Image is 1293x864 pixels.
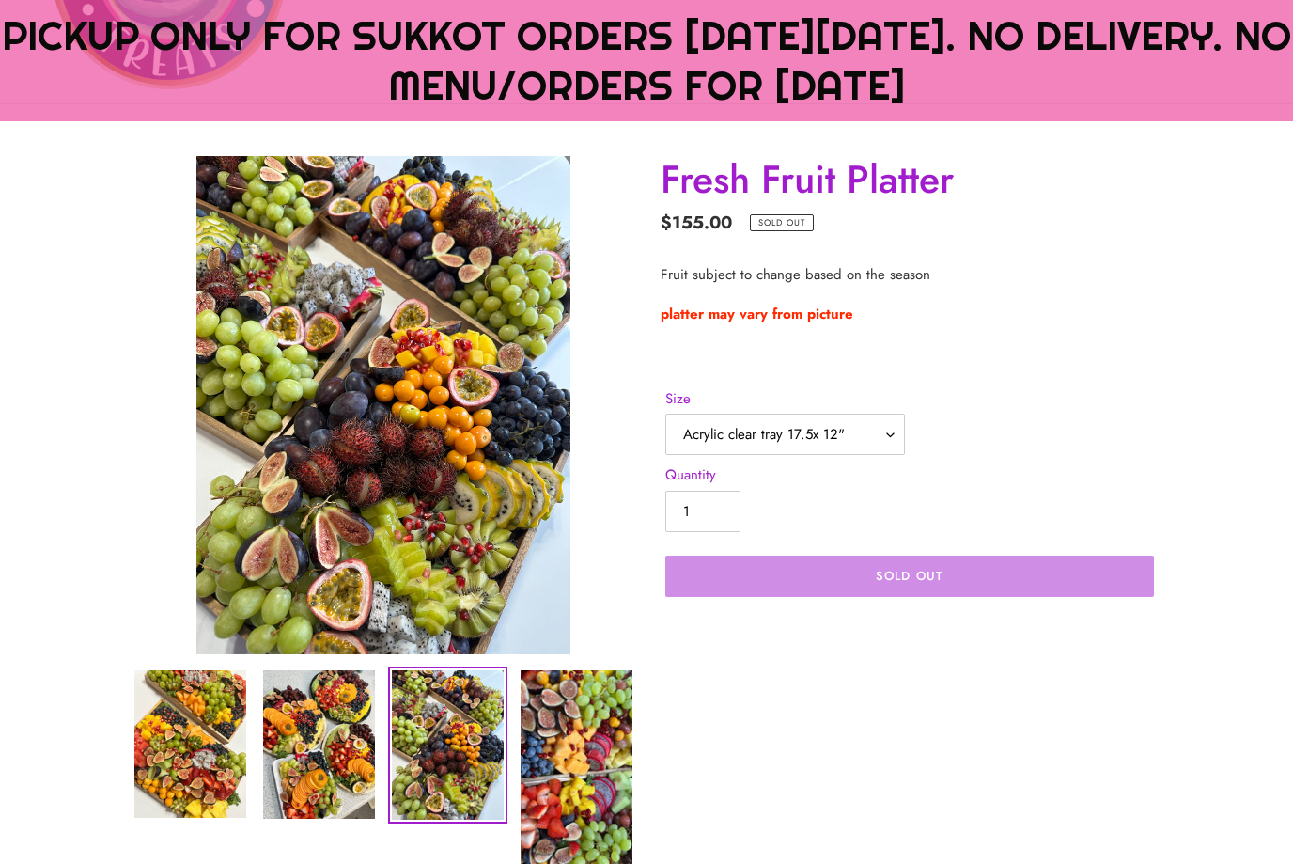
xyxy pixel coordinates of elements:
span: Sold out [876,567,942,585]
label: Quantity [665,464,905,486]
strong: platter may vary from picture [661,304,853,324]
h1: Fresh Fruit Platter [661,156,1159,202]
img: Load image into Gallery viewer, Fresh Fruit Platter [390,668,506,822]
span: $155.00 [661,210,732,235]
button: Sold out [665,556,1154,597]
img: Load image into Gallery viewer, Fresh Fruit Platter [261,668,377,821]
p: Fruit subject to change based on the season [661,264,1159,286]
span: Sold out [758,219,805,228]
img: Load image into Gallery viewer, Fresh Fruit Platter [132,668,248,820]
span: PICKUP ONLY FOR SUKKOT ORDERS [DATE][DATE]. NO DELIVERY. NO MENU/ORDERS FOR [DATE] [2,10,1291,110]
label: Size [665,388,905,410]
